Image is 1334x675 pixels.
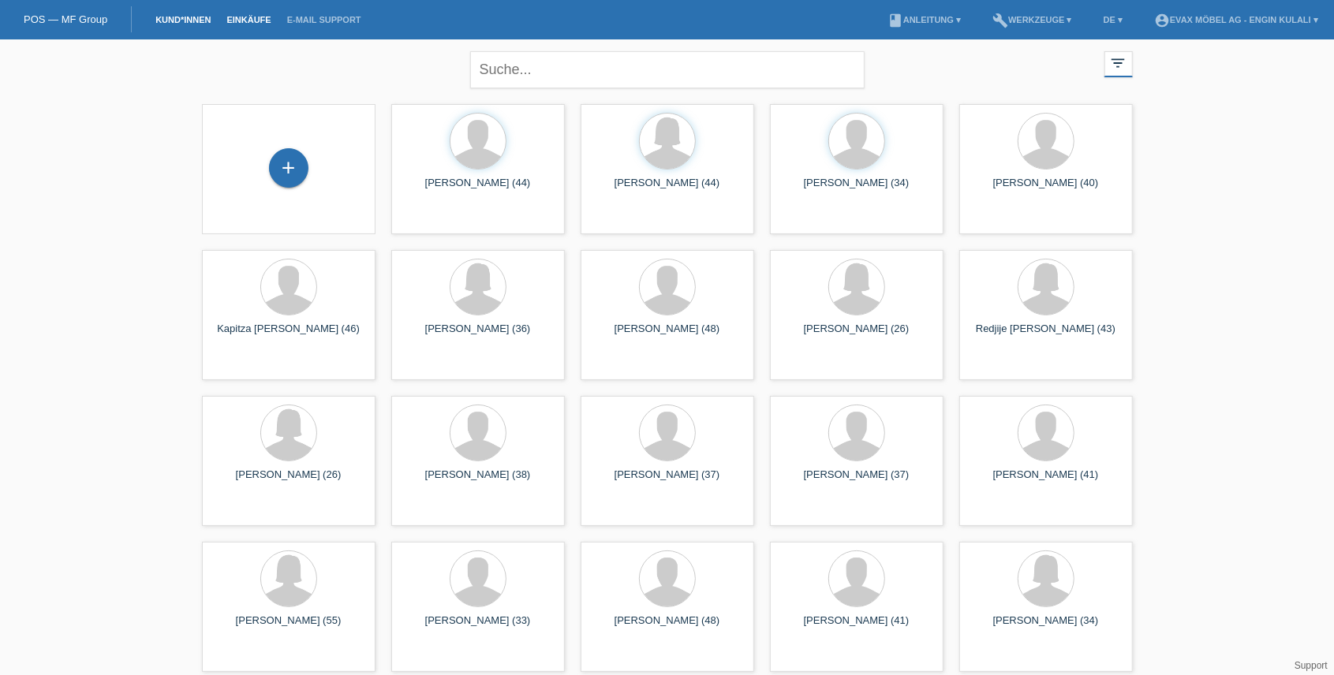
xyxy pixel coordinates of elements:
a: buildWerkzeuge ▾ [985,15,1080,24]
i: account_circle [1154,13,1170,28]
div: [PERSON_NAME] (40) [972,177,1120,202]
a: Einkäufe [219,15,278,24]
i: build [992,13,1008,28]
div: Kapitza [PERSON_NAME] (46) [215,323,363,348]
div: [PERSON_NAME] (34) [972,614,1120,640]
a: bookAnleitung ▾ [880,15,969,24]
div: [PERSON_NAME] (38) [404,468,552,494]
div: [PERSON_NAME] (48) [593,323,742,348]
input: Suche... [470,51,865,88]
a: Support [1295,660,1328,671]
a: Kund*innen [148,15,219,24]
div: [PERSON_NAME] (41) [783,614,931,640]
i: book [887,13,903,28]
div: [PERSON_NAME] (44) [593,177,742,202]
div: [PERSON_NAME] (36) [404,323,552,348]
div: [PERSON_NAME] (41) [972,468,1120,494]
a: account_circleEVAX Möbel AG - Engin Kulali ▾ [1146,15,1326,24]
div: Kund*in hinzufügen [270,155,308,181]
div: [PERSON_NAME] (26) [215,468,363,494]
div: [PERSON_NAME] (37) [783,468,931,494]
div: [PERSON_NAME] (37) [593,468,742,494]
a: POS — MF Group [24,13,107,25]
a: E-Mail Support [279,15,369,24]
div: [PERSON_NAME] (48) [593,614,742,640]
div: [PERSON_NAME] (44) [404,177,552,202]
div: Redjije [PERSON_NAME] (43) [972,323,1120,348]
div: [PERSON_NAME] (55) [215,614,363,640]
i: filter_list [1110,54,1127,72]
div: [PERSON_NAME] (26) [783,323,931,348]
div: [PERSON_NAME] (34) [783,177,931,202]
div: [PERSON_NAME] (33) [404,614,552,640]
a: DE ▾ [1096,15,1130,24]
